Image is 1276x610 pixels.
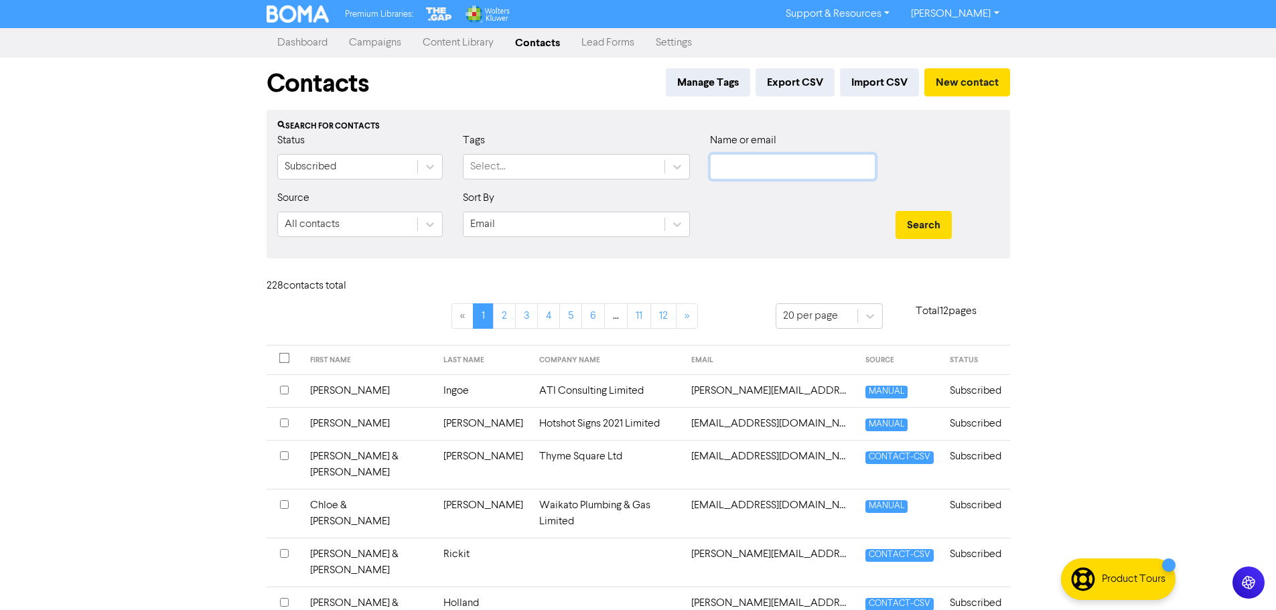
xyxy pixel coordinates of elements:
td: ATI Consulting Limited [531,374,683,407]
td: adam@pfseng.co.nz [683,538,857,587]
td: Subscribed [942,489,1009,538]
a: Contacts [504,29,571,56]
img: Wolters Kluwer [464,5,510,23]
a: Support & Resources [775,3,900,25]
td: Hotshot Signs 2021 Limited [531,407,683,440]
div: Search for contacts [277,121,999,133]
td: Subscribed [942,407,1009,440]
span: MANUAL [865,500,908,513]
td: [PERSON_NAME] [435,489,531,538]
a: Page 3 [515,303,538,329]
td: Subscribed [942,374,1009,407]
td: [PERSON_NAME] [302,407,436,440]
label: Source [277,190,309,206]
div: Subscribed [285,159,336,175]
td: Subscribed [942,440,1009,489]
a: Campaigns [338,29,412,56]
td: Ingoe [435,374,531,407]
a: Page 1 is your current page [473,303,494,329]
td: [PERSON_NAME] & [PERSON_NAME] [302,440,436,489]
label: Name or email [710,133,776,149]
button: Search [896,211,952,239]
img: The Gap [424,5,453,23]
td: Chloe & [PERSON_NAME] [302,489,436,538]
td: [PERSON_NAME] [302,374,436,407]
span: Premium Libraries: [345,10,413,19]
a: Page 12 [650,303,677,329]
td: Thyme Square Ltd [531,440,683,489]
label: Status [277,133,305,149]
a: Page 5 [559,303,582,329]
h1: Contacts [267,68,369,99]
label: Sort By [463,190,494,206]
h6: 228 contact s total [267,280,374,293]
td: accounts@wpgltd.co.nz [683,489,857,538]
a: [PERSON_NAME] [900,3,1009,25]
a: Content Library [412,29,504,56]
a: Page 4 [537,303,560,329]
td: Rickit [435,538,531,587]
div: 20 per page [783,308,838,324]
th: LAST NAME [435,346,531,375]
span: CONTACT-CSV [865,549,934,562]
th: STATUS [942,346,1009,375]
td: Subscribed [942,538,1009,587]
span: MANUAL [865,386,908,398]
button: New contact [924,68,1010,96]
button: Export CSV [756,68,835,96]
label: Tags [463,133,485,149]
span: MANUAL [865,418,908,431]
th: COMPANY NAME [531,346,683,375]
a: Page 11 [627,303,651,329]
div: All contacts [285,216,340,232]
td: accounts@thymesquare.co.nz [683,440,857,489]
div: Email [470,216,495,232]
td: [PERSON_NAME] [435,407,531,440]
a: Dashboard [267,29,338,56]
button: Manage Tags [666,68,750,96]
a: Page 2 [493,303,516,329]
th: EMAIL [683,346,857,375]
span: CONTACT-CSV [865,451,934,464]
td: [PERSON_NAME] & [PERSON_NAME] [302,538,436,587]
iframe: Chat Widget [1209,546,1276,610]
p: Total 12 pages [883,303,1010,319]
button: Import CSV [840,68,919,96]
a: » [676,303,698,329]
td: [PERSON_NAME] [435,440,531,489]
div: Select... [470,159,506,175]
a: Settings [645,29,703,56]
th: SOURCE [857,346,942,375]
td: accounts@hotshotsigns.co.nz [683,407,857,440]
th: FIRST NAME [302,346,436,375]
a: Lead Forms [571,29,645,56]
td: Waikato Plumbing & Gas Limited [531,489,683,538]
td: aaron@aticonsulting.co.nz [683,374,857,407]
img: BOMA Logo [267,5,330,23]
a: Page 6 [581,303,605,329]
